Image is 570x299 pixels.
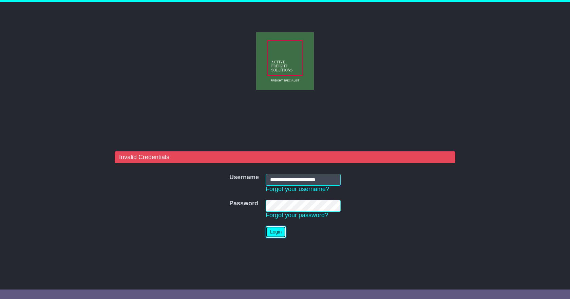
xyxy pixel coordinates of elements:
[256,32,314,90] img: Active Freight Solutions Pty Ltd
[229,174,259,181] label: Username
[115,151,455,164] div: Invalid Credentials
[266,186,329,192] a: Forgot your username?
[266,226,286,238] button: Login
[266,212,328,219] a: Forgot your password?
[229,200,258,207] label: Password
